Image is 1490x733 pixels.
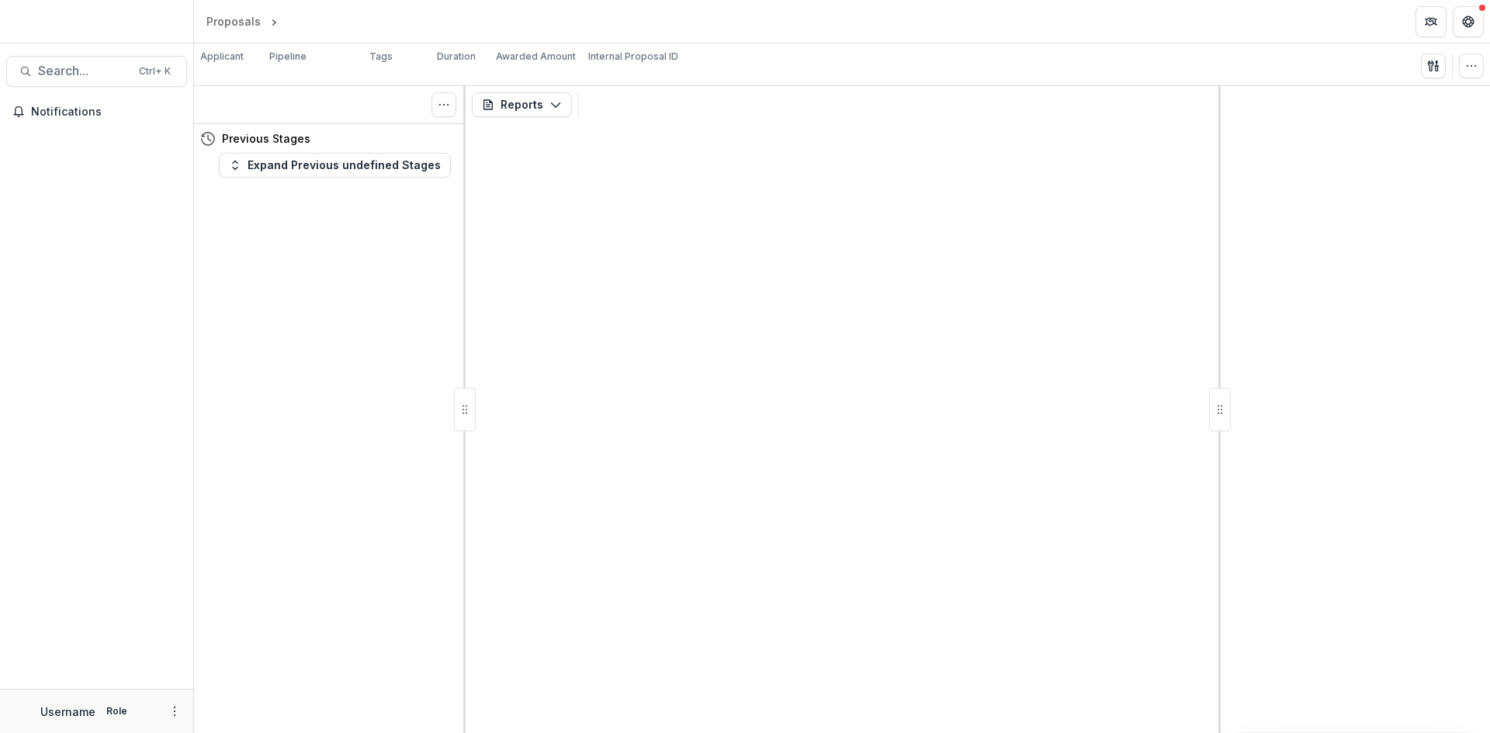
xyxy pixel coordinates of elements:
button: More [165,702,184,721]
a: Proposals [200,10,267,33]
p: Tags [369,50,393,64]
button: Notifications [6,99,187,124]
p: Role [102,704,132,718]
span: Notifications [31,105,181,119]
p: Applicant [200,50,244,64]
p: Internal Proposal ID [588,50,678,64]
button: Reports [472,92,572,117]
span: Search... [38,64,130,78]
p: Duration [437,50,476,64]
p: Awarded Amount [496,50,576,64]
button: Toggle View Cancelled Tasks [431,92,456,117]
nav: breadcrumb [200,10,347,33]
h4: Previous Stages [222,130,310,147]
button: Get Help [1453,6,1484,37]
div: Ctrl + K [136,63,174,80]
p: Username [40,704,95,720]
div: Proposals [206,13,261,29]
button: Expand Previous undefined Stages [219,153,451,178]
button: Search... [6,56,187,87]
p: Pipeline [269,50,307,64]
button: Partners [1415,6,1447,37]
